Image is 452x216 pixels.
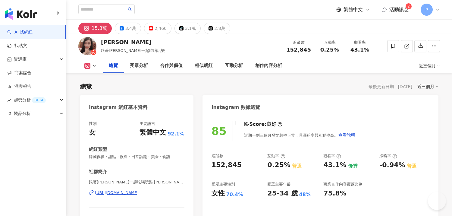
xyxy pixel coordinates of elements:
img: KOL Avatar [78,37,96,55]
a: 商案媒合 [7,70,31,76]
div: 70.4% [226,191,243,198]
div: 總覽 [109,62,118,69]
div: 互動分析 [225,62,243,69]
button: 2,460 [144,23,171,34]
div: 網紅類型 [89,146,107,153]
span: 跟著[PERSON_NAME]一起吃喝玩樂 [101,48,165,53]
div: 主要語言 [140,121,155,126]
button: 15.3萬 [78,23,112,34]
div: [URL][DOMAIN_NAME] [95,190,139,195]
div: 近三個月 [417,83,438,91]
span: 繁體中文 [344,6,363,13]
a: searchAI 找網紅 [7,29,33,35]
span: search [128,7,132,11]
span: P [425,6,428,13]
div: 相似網紅 [195,62,213,69]
div: 觀看率 [348,40,371,46]
div: 受眾分析 [130,62,148,69]
div: 15.3萬 [92,24,107,33]
div: 良好 [267,121,276,128]
span: 0.25% [320,47,339,53]
div: 商業合作內容覆蓋比例 [323,182,363,187]
div: 最後更新日期：[DATE] [369,84,412,89]
iframe: Help Scout Beacon - Open [428,192,446,210]
div: 互動率 [267,153,285,159]
div: 152,845 [212,160,242,170]
div: 觀看率 [323,153,341,159]
div: 漲粉率 [379,153,397,159]
div: 總覽 [80,82,92,91]
div: 互動率 [318,40,341,46]
span: 查看說明 [338,133,355,138]
div: Instagram 數據總覽 [212,104,260,111]
button: 查看說明 [338,129,356,141]
div: 優秀 [348,163,358,170]
div: 女性 [212,189,225,198]
div: 合作與價值 [160,62,183,69]
span: rise [7,98,11,102]
div: 25-34 歲 [267,189,297,198]
div: 普通 [407,163,416,170]
span: 韓國偶像 · 甜點 · 飲料 · 日常話題 · 美食 · 食譜 [89,154,184,160]
div: 85 [212,125,227,137]
span: 跟著[PERSON_NAME]一起吃喝玩樂 [PERSON_NAME], [PERSON_NAME] | chingfoodshare [89,179,184,185]
div: 追蹤數 [212,153,223,159]
a: [URL][DOMAIN_NAME] [89,190,184,195]
div: -0.94% [379,160,405,170]
sup: 2 [406,3,412,9]
button: 3.1萬 [174,23,201,34]
a: 洞察報告 [7,84,31,90]
span: 92.1% [168,131,184,137]
div: 75.8% [323,189,346,198]
div: 48% [299,191,311,198]
div: 普通 [292,163,302,170]
span: 152,845 [286,46,311,53]
span: 活動訊息 [389,7,409,12]
div: 43.1% [323,160,346,170]
div: 性別 [89,121,97,126]
button: 2.8萬 [204,23,230,34]
div: 2,460 [155,24,167,33]
div: 社群簡介 [89,169,107,175]
span: 趨勢分析 [14,93,46,107]
div: 近期一到三個月發文頻率正常，且漲粉率與互動率高。 [244,129,356,141]
div: BETA [32,97,46,103]
div: 近三個月 [419,61,440,71]
span: 資源庫 [14,52,27,66]
span: 競品分析 [14,107,31,120]
div: 創作內容分析 [255,62,282,69]
img: logo [5,8,37,20]
a: 找貼文 [7,43,27,49]
span: 43.1% [350,47,369,53]
div: K-Score : [244,121,282,128]
div: 2.8萬 [214,24,225,33]
div: 3.4萬 [125,24,136,33]
div: [PERSON_NAME] [101,38,165,46]
div: Instagram 網紅基本資料 [89,104,147,111]
div: 受眾主要性別 [212,182,235,187]
div: 0.25% [267,160,290,170]
div: 女 [89,128,96,137]
div: 受眾主要年齡 [267,182,291,187]
div: 追蹤數 [286,40,311,46]
button: 3.4萬 [115,23,141,34]
div: 3.1萬 [185,24,196,33]
div: 繁體中文 [140,128,166,137]
span: 2 [407,4,410,8]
